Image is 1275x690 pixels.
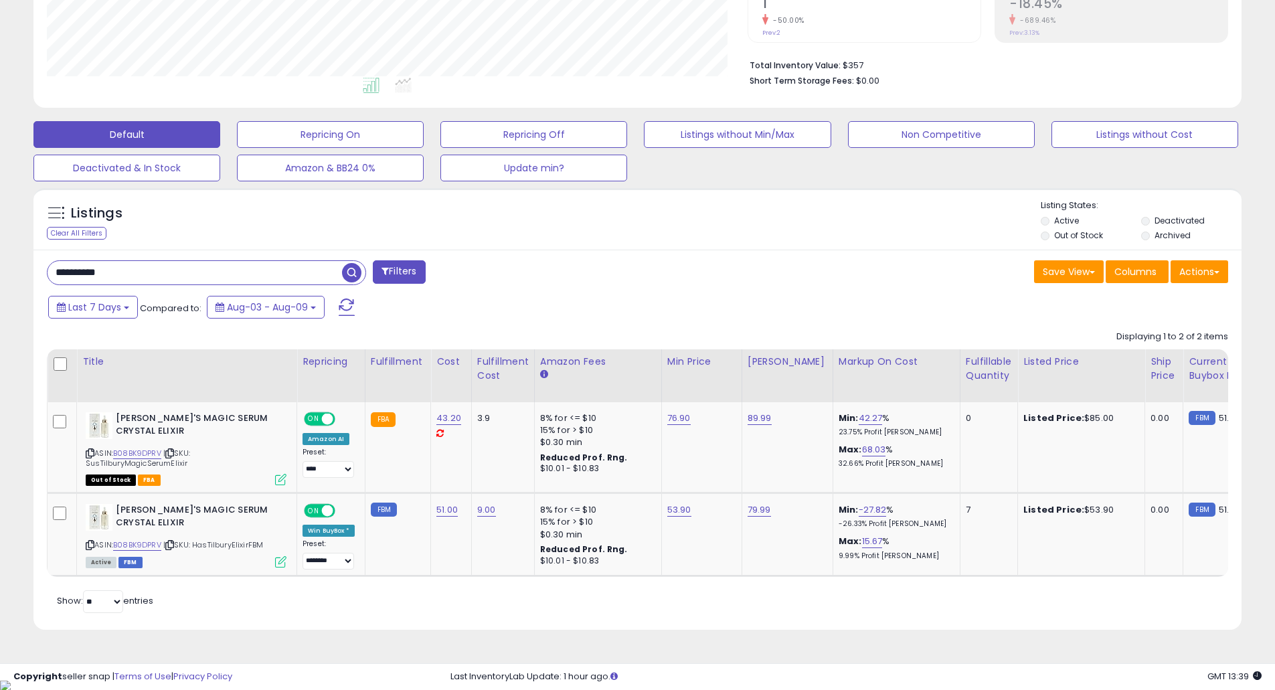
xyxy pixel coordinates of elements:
a: 43.20 [436,412,461,425]
div: Listed Price [1023,355,1139,369]
div: Displaying 1 to 2 of 2 items [1116,331,1228,343]
div: Cost [436,355,466,369]
button: Last 7 Days [48,296,138,319]
span: Last 7 Days [68,300,121,314]
div: $0.30 min [540,436,651,448]
small: Amazon Fees. [540,369,548,381]
p: 9.99% Profit [PERSON_NAME] [839,551,950,561]
li: $357 [750,56,1218,72]
label: Archived [1155,230,1191,241]
span: OFF [333,414,355,425]
b: Min: [839,503,859,516]
h5: Listings [71,204,122,223]
span: All listings that are currently out of stock and unavailable for purchase on Amazon [86,475,136,486]
div: $53.90 [1023,504,1134,516]
small: -689.46% [1015,15,1055,25]
button: Non Competitive [848,121,1035,148]
a: 42.27 [859,412,883,425]
div: $0.30 min [540,529,651,541]
p: 23.75% Profit [PERSON_NAME] [839,428,950,437]
div: 15% for > $10 [540,424,651,436]
b: Max: [839,443,862,456]
div: % [839,444,950,468]
b: Min: [839,412,859,424]
b: [PERSON_NAME]'S MAGIC SERUM CRYSTAL ELIXIR [116,504,278,532]
b: Short Term Storage Fees: [750,75,854,86]
button: Listings without Min/Max [644,121,831,148]
span: FBM [118,557,143,568]
div: 3.9 [477,412,524,424]
div: $85.00 [1023,412,1134,424]
a: 15.67 [862,535,883,548]
b: Reduced Prof. Rng. [540,452,628,463]
div: 0.00 [1151,504,1173,516]
span: | SKU: HasTilburyElixirFBM [163,539,263,550]
b: Total Inventory Value: [750,60,841,71]
div: Min Price [667,355,736,369]
button: Listings without Cost [1051,121,1238,148]
button: Filters [373,260,425,284]
div: Preset: [303,448,355,478]
div: ASIN: [86,412,286,484]
span: | SKU: SusTilburyMagicSerumElixir [86,448,190,468]
div: Fulfillment [371,355,425,369]
span: 51.34 [1219,412,1241,424]
label: Active [1054,215,1079,226]
div: Markup on Cost [839,355,954,369]
div: Amazon AI [303,433,349,445]
div: Repricing [303,355,359,369]
label: Deactivated [1155,215,1205,226]
b: [PERSON_NAME]'S MAGIC SERUM CRYSTAL ELIXIR [116,412,278,440]
small: Prev: 2 [762,29,780,37]
strong: Copyright [13,670,62,683]
img: 41EHwRi5NRL._SL40_.jpg [86,412,112,439]
p: 32.66% Profit [PERSON_NAME] [839,459,950,468]
div: 15% for > $10 [540,516,651,528]
div: 8% for <= $10 [540,412,651,424]
b: Max: [839,535,862,547]
span: 2025-08-17 13:39 GMT [1207,670,1262,683]
b: Listed Price: [1023,412,1084,424]
b: Listed Price: [1023,503,1084,516]
a: Privacy Policy [173,670,232,683]
a: 79.99 [748,503,771,517]
span: Columns [1114,265,1157,278]
span: ON [305,505,322,517]
a: 76.90 [667,412,691,425]
span: Show: entries [57,594,153,607]
button: Deactivated & In Stock [33,155,220,181]
button: Default [33,121,220,148]
small: Prev: 3.13% [1009,29,1039,37]
div: Current Buybox Price [1189,355,1258,383]
div: Amazon Fees [540,355,656,369]
span: Compared to: [140,302,201,315]
div: $10.01 - $10.83 [540,463,651,475]
p: Listing States: [1041,199,1242,212]
a: 53.90 [667,503,691,517]
div: 0 [966,412,1007,424]
small: FBM [1189,503,1215,517]
div: Last InventoryLab Update: 1 hour ago. [450,671,1262,683]
span: All listings currently available for purchase on Amazon [86,557,116,568]
div: % [839,504,950,529]
div: seller snap | | [13,671,232,683]
label: Out of Stock [1054,230,1103,241]
a: 89.99 [748,412,772,425]
button: Amazon & BB24 0% [237,155,424,181]
span: 51.34 [1219,503,1241,516]
b: Reduced Prof. Rng. [540,543,628,555]
div: Fulfillable Quantity [966,355,1012,383]
span: $0.00 [856,74,879,87]
a: -27.82 [859,503,887,517]
a: 68.03 [862,443,886,456]
div: [PERSON_NAME] [748,355,827,369]
div: ASIN: [86,504,286,566]
a: B08BK9DPRV [113,539,161,551]
div: % [839,412,950,437]
img: 41EHwRi5NRL._SL40_.jpg [86,504,112,531]
a: Terms of Use [114,670,171,683]
a: 9.00 [477,503,496,517]
small: FBM [371,503,397,517]
a: B08BK9DPRV [113,448,161,459]
div: Preset: [303,539,355,570]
